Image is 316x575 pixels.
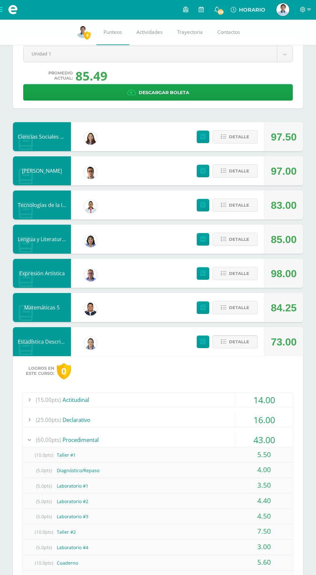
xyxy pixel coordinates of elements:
[212,267,258,280] button: Detalle
[177,29,203,35] span: Trayectoria
[23,463,293,478] div: Diagnóstico/Repaso
[276,3,289,16] img: 95b85b45df217b06704e1dc21dc815ed.png
[76,25,89,38] img: 95b85b45df217b06704e1dc21dc815ed.png
[271,122,297,151] div: 97.50
[48,71,73,81] span: Promedio actual:
[235,555,293,570] div: 5.60
[23,540,293,555] div: Laboratorio #4
[31,540,57,555] span: (5.0pts)
[31,556,57,570] span: (10.0pts)
[271,225,297,254] div: 85.00
[31,479,57,493] span: (5.0pts)
[32,46,269,61] span: Unidad 1
[229,131,249,143] span: Detalle
[31,494,57,509] span: (5.0pts)
[235,393,293,407] div: 14.00
[84,31,91,39] span: 9
[212,199,258,212] button: Detalle
[31,463,57,478] span: (5.0pts)
[31,525,57,539] span: (10.0pts)
[75,67,107,84] div: 85.49
[84,132,97,145] img: 9d377caae0ea79d9f2233f751503500a.png
[271,157,297,186] div: 97.00
[271,191,297,220] div: 83.00
[217,8,224,15] span: 106
[212,130,258,143] button: Detalle
[235,433,293,447] div: 43.00
[271,327,297,356] div: 73.00
[271,259,297,288] div: 98.00
[13,293,71,322] div: Matemáticas 5
[129,19,170,45] a: Actividades
[13,327,71,356] div: Estadística Descriptiva
[235,478,293,492] div: 3.50
[104,29,122,35] span: Punteos
[170,19,210,45] a: Trayectoria
[235,509,293,523] div: 4.50
[235,540,293,554] div: 3.00
[23,413,293,427] div: Declarativo
[57,363,71,379] div: 0
[31,448,57,462] span: (10.0pts)
[23,525,293,539] div: Taller #2
[235,463,293,477] div: 4.00
[235,524,293,539] div: 7.50
[36,393,61,407] span: (15.00pts)
[13,156,71,185] div: PEREL
[229,199,249,211] span: Detalle
[229,268,249,279] span: Detalle
[96,19,129,45] a: Punteos
[84,303,97,316] img: d947e860bee2cfd18864362c840b1d10.png
[239,7,265,13] span: HORARIO
[84,166,97,179] img: 7b62136f9b4858312d6e1286188a04bf.png
[212,335,258,348] button: Detalle
[212,164,258,178] button: Detalle
[271,293,297,322] div: 84.25
[235,493,293,508] div: 4.40
[23,494,293,509] div: Laboratorio #2
[235,447,293,462] div: 5.50
[210,19,247,45] a: Contactos
[24,46,292,62] a: Unidad 1
[23,84,293,101] a: Descargar boleta
[13,190,71,219] div: Tecnologías de la Información y Comunicación 5
[212,301,258,314] button: Detalle
[84,337,97,350] img: 564a5008c949b7a933dbd60b14cd9c11.png
[13,259,71,288] div: Expresión Artística
[212,233,258,246] button: Detalle
[26,366,54,376] span: Logros en este curso:
[84,268,97,281] img: 13b0349025a0e0de4e66ee4ed905f431.png
[23,448,293,462] div: Taller #1
[139,85,189,101] span: Descargar boleta
[23,433,293,447] div: Procedimental
[13,122,71,151] div: Ciencias Sociales y Formación Ciudadana 5
[235,413,293,427] div: 16.00
[36,433,61,447] span: (60.00pts)
[229,336,249,348] span: Detalle
[23,509,293,524] div: Laboratorio #3
[229,302,249,314] span: Detalle
[23,393,293,407] div: Actitudinal
[84,234,97,247] img: f902e38f6c2034015b0cb4cda7b0c891.png
[23,556,293,570] div: Cuaderno
[36,413,61,427] span: (25.00pts)
[229,233,249,245] span: Detalle
[136,29,163,35] span: Actividades
[13,225,71,254] div: Lengua y Literatura 5
[229,165,249,177] span: Detalle
[23,479,293,493] div: Laboratorio #1
[84,200,97,213] img: 2c9694ff7bfac5f5943f65b81010a575.png
[31,509,57,524] span: (5.0pts)
[217,29,240,35] span: Contactos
